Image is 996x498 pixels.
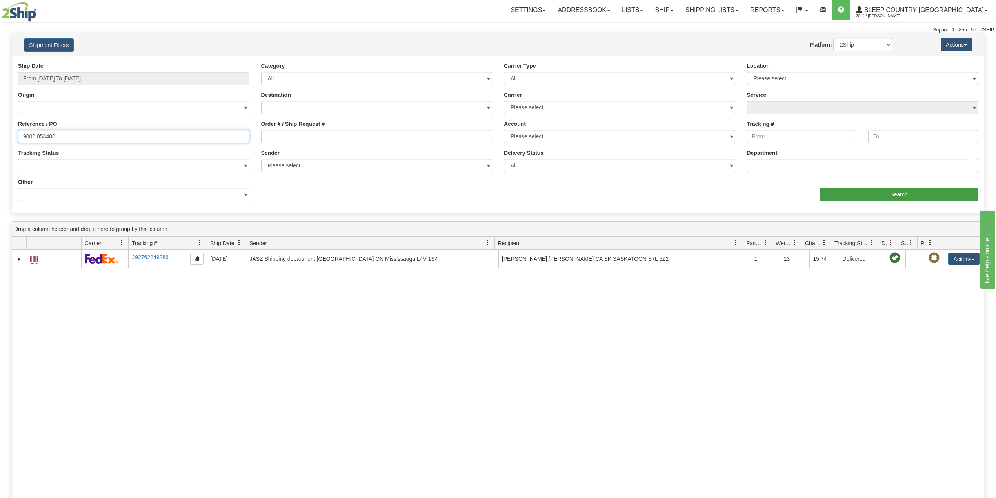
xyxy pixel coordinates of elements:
[207,250,246,268] td: [DATE]
[856,12,915,20] span: 2044 / [PERSON_NAME]
[2,27,994,33] div: Support: 1 - 855 - 55 - 2SHIP
[616,0,649,20] a: Lists
[504,62,536,70] label: Carrier Type
[929,253,940,264] span: Pickup Not Assigned
[249,239,267,247] span: Sender
[18,62,44,70] label: Ship Date
[834,239,869,247] span: Tracking Status
[505,0,552,20] a: Settings
[504,91,522,99] label: Carrier
[862,7,984,13] span: Sleep Country [GEOGRAPHIC_DATA]
[901,239,908,247] span: Shipment Issues
[24,38,74,52] button: Shipment Filters
[481,236,494,249] a: Sender filter column settings
[18,149,59,157] label: Tracking Status
[261,120,325,128] label: Order # / Ship Request #
[193,236,207,249] a: Tracking # filter column settings
[921,239,927,247] span: Pickup Status
[868,130,978,143] input: To
[261,149,280,157] label: Sender
[261,91,291,99] label: Destination
[210,239,234,247] span: Ship Date
[780,250,809,268] td: 13
[190,253,204,265] button: Copy to clipboard
[504,120,526,128] label: Account
[881,239,888,247] span: Delivery Status
[85,239,102,247] span: Carrier
[747,120,774,128] label: Tracking #
[132,239,157,247] span: Tracking #
[809,250,839,268] td: 15.74
[261,62,285,70] label: Category
[744,0,790,20] a: Reports
[552,0,616,20] a: Addressbook
[729,236,743,249] a: Recipient filter column settings
[884,236,898,249] a: Delivery Status filter column settings
[649,0,679,20] a: Ship
[978,209,995,289] iframe: chat widget
[18,91,34,99] label: Origin
[498,239,521,247] span: Recipient
[839,250,886,268] td: Delivered
[850,0,994,20] a: Sleep Country [GEOGRAPHIC_DATA] 2044 / [PERSON_NAME]
[680,0,744,20] a: Shipping lists
[12,222,984,237] div: grid grouping header
[788,236,802,249] a: Weight filter column settings
[747,149,778,157] label: Department
[818,236,831,249] a: Charge filter column settings
[747,91,767,99] label: Service
[923,236,937,249] a: Pickup Status filter column settings
[115,236,128,249] a: Carrier filter column settings
[746,239,763,247] span: Packages
[747,62,770,70] label: Location
[751,250,780,268] td: 1
[948,253,980,265] button: Actions
[85,254,119,264] img: 2 - FedEx Express®
[233,236,246,249] a: Ship Date filter column settings
[747,130,857,143] input: From
[6,5,73,14] div: live help - online
[941,38,972,51] button: Actions
[865,236,878,249] a: Tracking Status filter column settings
[18,178,33,186] label: Other
[132,254,168,260] a: 392762249286
[246,250,498,268] td: JASZ Shipping department [GEOGRAPHIC_DATA] ON Mississauga L4V 1S4
[15,255,23,263] a: Expand
[759,236,772,249] a: Packages filter column settings
[820,188,978,201] input: Search
[776,239,792,247] span: Weight
[18,120,57,128] label: Reference / PO
[809,41,832,49] label: Platform
[498,250,751,268] td: [PERSON_NAME] [PERSON_NAME] CA SK SASKATOON S7L 5Z2
[504,149,543,157] label: Delivery Status
[30,252,38,265] a: Label
[904,236,917,249] a: Shipment Issues filter column settings
[889,253,900,264] span: On time
[2,2,36,22] img: logo2044.jpg
[805,239,822,247] span: Charge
